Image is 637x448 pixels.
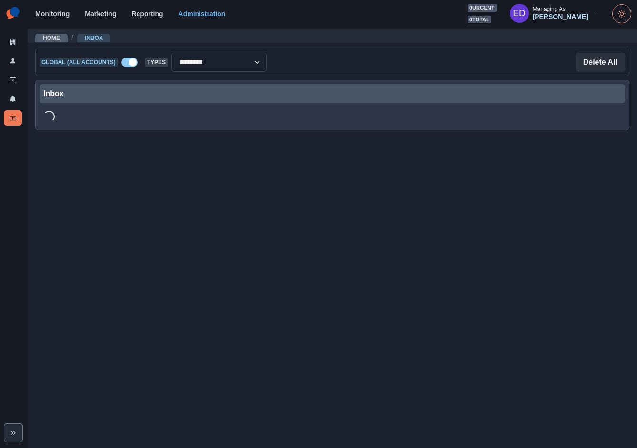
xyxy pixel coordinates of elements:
button: Managing As[PERSON_NAME] [502,4,607,23]
span: 0 urgent [468,4,497,12]
a: Marketing [85,10,116,18]
div: Elizabeth Dempsey [513,2,526,25]
div: [PERSON_NAME] [533,13,588,21]
nav: breadcrumb [35,33,110,43]
span: Global (All Accounts) [40,58,118,67]
a: Users [4,53,22,68]
span: Types [145,58,168,67]
button: Expand [4,423,23,442]
a: Notifications [4,91,22,107]
a: Clients [4,34,22,49]
div: Managing As [533,6,566,12]
div: Inbox [43,88,621,99]
a: Inbox [85,35,103,41]
a: Inbox [4,110,22,126]
span: 0 total [468,16,491,24]
button: Delete All [576,53,625,72]
span: / [71,33,73,43]
a: Monitoring [35,10,70,18]
a: Reporting [131,10,163,18]
a: Home [43,35,60,41]
a: Administration [179,10,226,18]
a: Draft Posts [4,72,22,88]
button: Toggle Mode [612,4,631,23]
